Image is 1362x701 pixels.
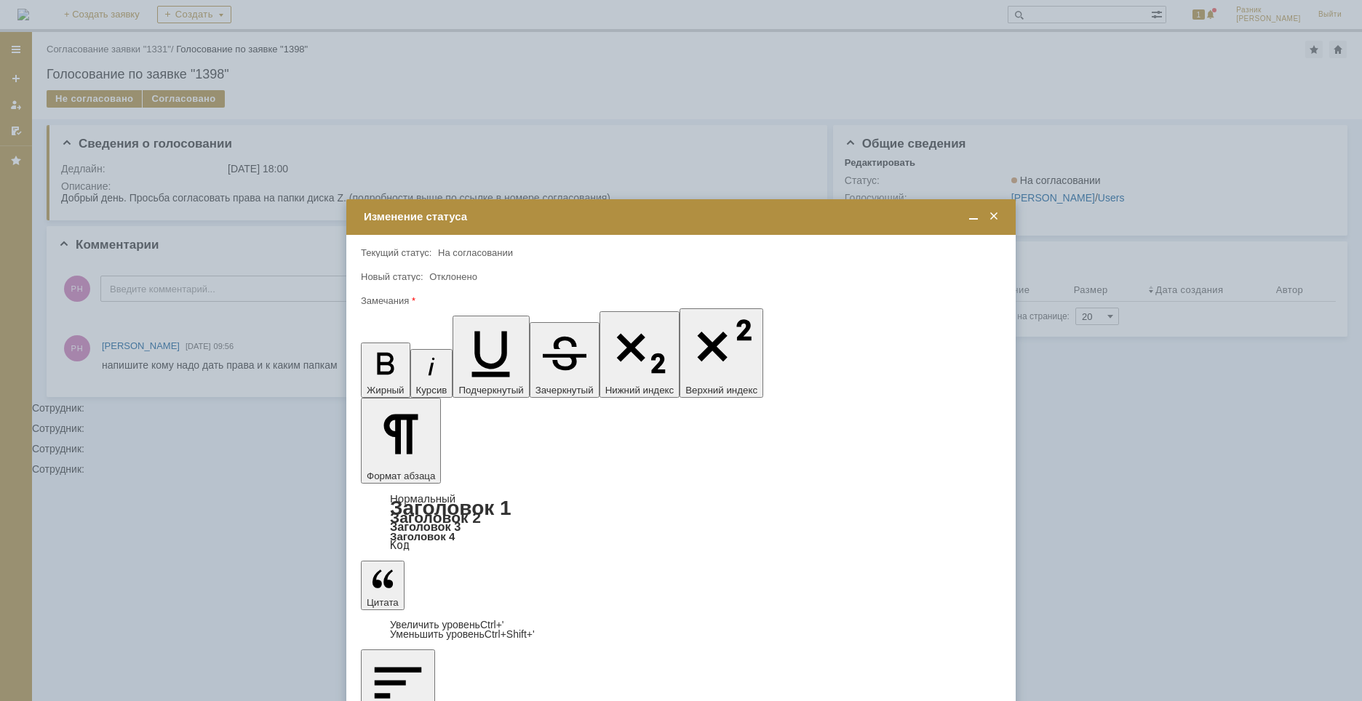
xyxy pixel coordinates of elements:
[367,597,399,608] span: Цитата
[530,322,600,398] button: Зачеркнутый
[605,385,674,396] span: Нижний индекс
[390,492,455,505] a: Нормальный
[361,561,405,610] button: Цитата
[966,210,981,223] span: Свернуть (Ctrl + M)
[453,316,529,398] button: Подчеркнутый
[390,530,455,542] a: Заголовок 4
[416,385,447,396] span: Курсив
[367,470,435,481] span: Формат абзаца
[680,308,763,398] button: Верхний индекс
[361,398,441,484] button: Формат абзаца
[390,509,481,526] a: Заголовок 2
[361,343,410,398] button: Жирный
[361,494,1001,550] div: Формат абзаца
[429,271,477,282] span: Отклонено
[458,385,523,396] span: Подчеркнутый
[438,247,513,258] span: На согласовании
[390,619,504,630] a: Increase
[390,539,410,552] a: Код
[361,247,431,258] label: Текущий статус:
[361,271,423,282] label: Новый статус:
[390,628,535,640] a: Decrease
[600,311,680,398] button: Нижний индекс
[361,620,1001,639] div: Цитата
[987,210,1001,223] span: Закрыть
[390,520,461,533] a: Заголовок 3
[410,349,453,398] button: Курсив
[367,385,405,396] span: Жирный
[364,210,1001,223] div: Изменение статуса
[535,385,594,396] span: Зачеркнутый
[485,628,535,640] span: Ctrl+Shift+'
[480,619,504,630] span: Ctrl+'
[361,296,998,305] div: Замечания
[390,497,511,519] a: Заголовок 1
[685,385,757,396] span: Верхний индекс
